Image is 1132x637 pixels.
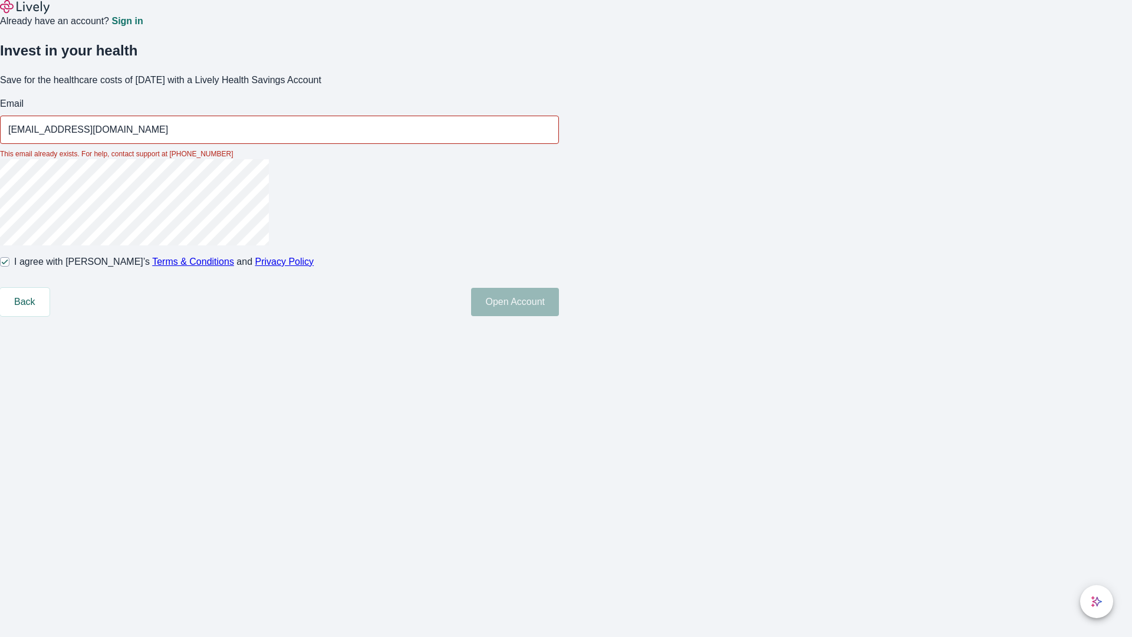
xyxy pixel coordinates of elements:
a: Terms & Conditions [152,257,234,267]
svg: Lively AI Assistant [1091,596,1103,608]
a: Sign in [111,17,143,26]
button: chat [1080,585,1113,618]
span: I agree with [PERSON_NAME]’s and [14,255,314,269]
a: Privacy Policy [255,257,314,267]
